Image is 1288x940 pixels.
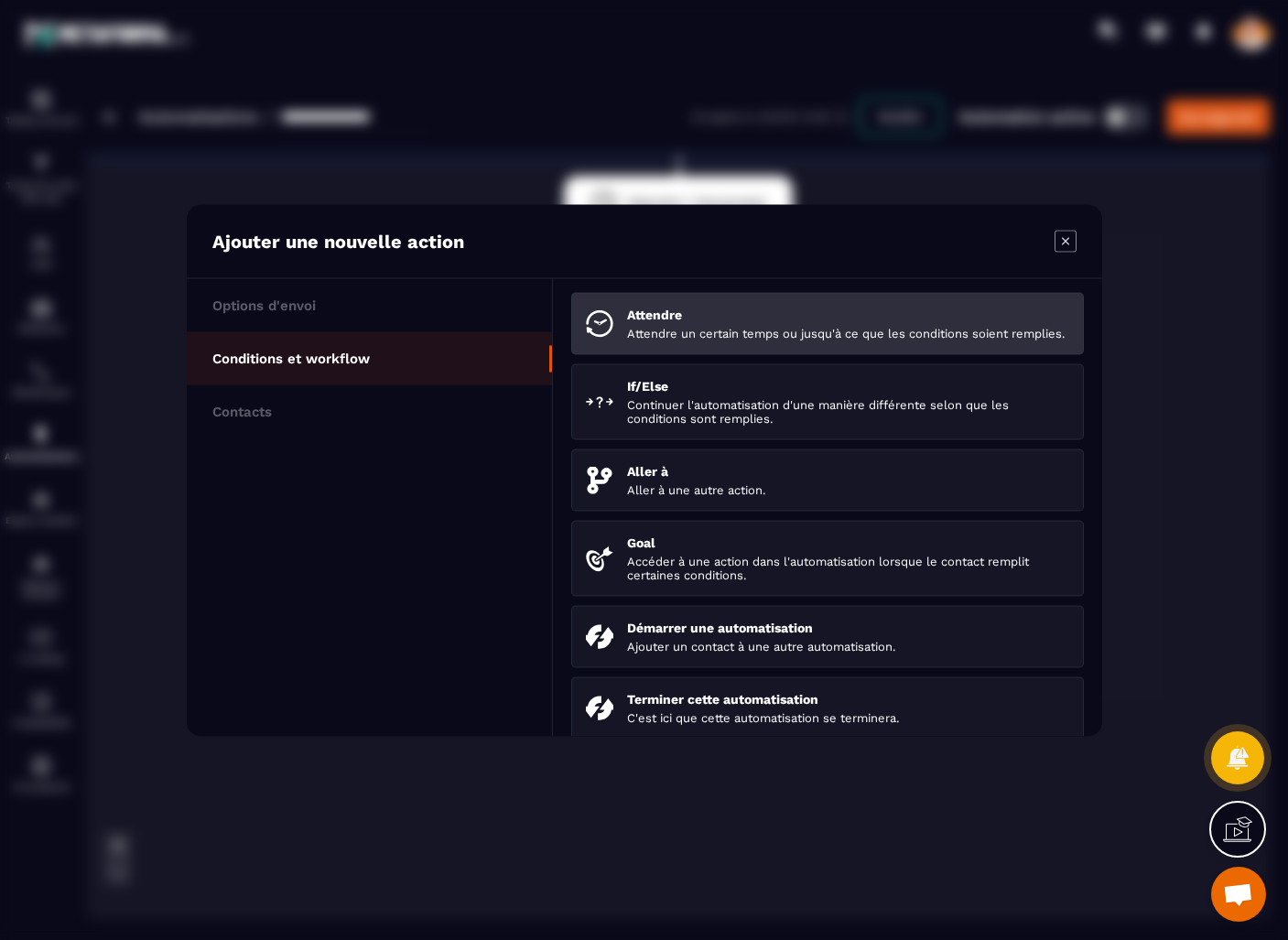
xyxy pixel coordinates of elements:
img: wait.svg [586,309,613,337]
p: Attendre un certain temps ou jusqu'à ce que les conditions soient remplies. [627,326,1069,340]
img: targeted.svg [586,545,613,572]
img: goto.svg [586,466,613,493]
p: Attendre [627,307,1069,321]
p: If/Else [627,378,1069,393]
img: startAutomation.svg [586,622,613,650]
img: endAutomation.svg [586,694,613,721]
p: Terminer cette automatisation [627,691,1069,706]
p: Continuer l'automatisation d'une manière différente selon que les conditions sont remplies. [627,397,1069,425]
p: C'est ici que cette automatisation se terminera. [627,710,1069,724]
img: ifElse.svg [586,388,613,416]
p: Aller à [627,463,1069,478]
p: Ajouter une nouvelle action [212,230,464,252]
p: Démarrer une automatisation [627,620,1069,634]
p: Conditions et workflow [212,350,370,366]
p: Goal [627,535,1069,549]
p: Ajouter un contact à une autre automatisation. [627,639,1069,653]
p: Options d'envoi [212,297,316,313]
p: Accéder à une action dans l'automatisation lorsque le contact remplit certaines conditions. [627,554,1069,581]
p: Aller à une autre action. [627,482,1069,496]
p: Contacts [212,403,272,419]
div: Ouvrir le chat [1211,867,1266,922]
